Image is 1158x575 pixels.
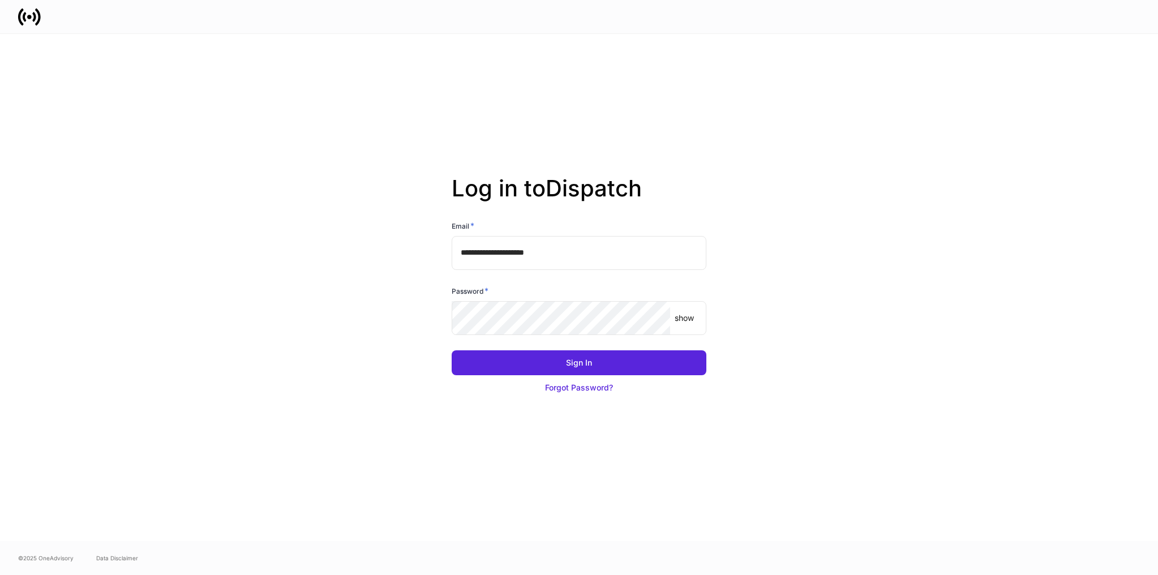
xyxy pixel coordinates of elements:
div: Sign In [566,357,592,368]
a: Data Disclaimer [96,553,138,563]
div: Forgot Password? [545,382,613,393]
h6: Password [452,285,488,297]
p: show [675,312,694,324]
button: Sign In [452,350,706,375]
h6: Email [452,220,474,231]
button: Forgot Password? [452,375,706,400]
h2: Log in to Dispatch [452,175,706,220]
span: © 2025 OneAdvisory [18,553,74,563]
